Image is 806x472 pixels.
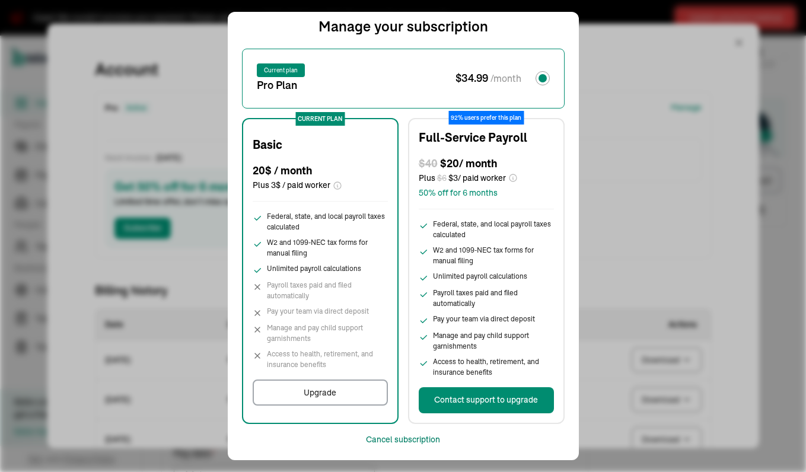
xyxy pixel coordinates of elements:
[419,387,554,413] button: Contact support to upgrade
[419,172,506,184] span: Plus $ 3 / paid worker
[433,288,554,309] span: Payroll taxes paid and filed automatically
[490,72,521,84] span: / month
[267,349,388,370] span: Access to health, retirement, and insurance benefits
[267,263,361,274] span: Unlimited payroll calculations
[419,129,527,146] span: Full-Service Payroll
[304,387,336,399] div: Upgrade
[253,163,388,179] span: 20$ / month
[257,63,305,77] div: Current plan
[253,379,388,406] button: Upgrade
[433,245,554,266] span: W2 and 1099-NEC tax forms for manual filing
[433,271,527,282] span: Unlimited payroll calculations
[433,330,554,352] span: Manage and pay child support garnishments
[257,77,297,94] p: pro Plan
[267,280,388,301] span: Payroll taxes paid and filed automatically
[419,187,554,199] span: 50% off for 6 months
[295,112,345,126] div: current plan
[433,314,535,324] span: Pay your team via direct deposit
[267,306,369,317] span: Pay your team via direct deposit
[253,179,330,192] span: Plus 3$ / paid worker
[419,156,438,172] span: $ 40
[433,219,554,240] span: Federal, state, and local payroll taxes calculated
[434,394,538,406] div: Contact support to upgrade
[448,111,524,125] div: 92% users prefer this plan
[267,237,388,259] span: W2 and 1099-NEC tax forms for manual filing
[366,433,440,446] button: Cancel subscription
[318,15,488,37] span: Manage your subscription
[455,71,488,85] span: $ 34.99
[437,173,447,183] span: $ 6
[267,211,388,232] span: Federal, state, and local payroll taxes calculated
[747,415,806,472] iframe: Chat Widget
[433,356,554,378] span: Access to health, retirement, and insurance benefits
[440,156,497,172] span: $ 20 / month
[267,323,388,344] span: Manage and pay child support garnishments
[253,136,282,154] span: Basic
